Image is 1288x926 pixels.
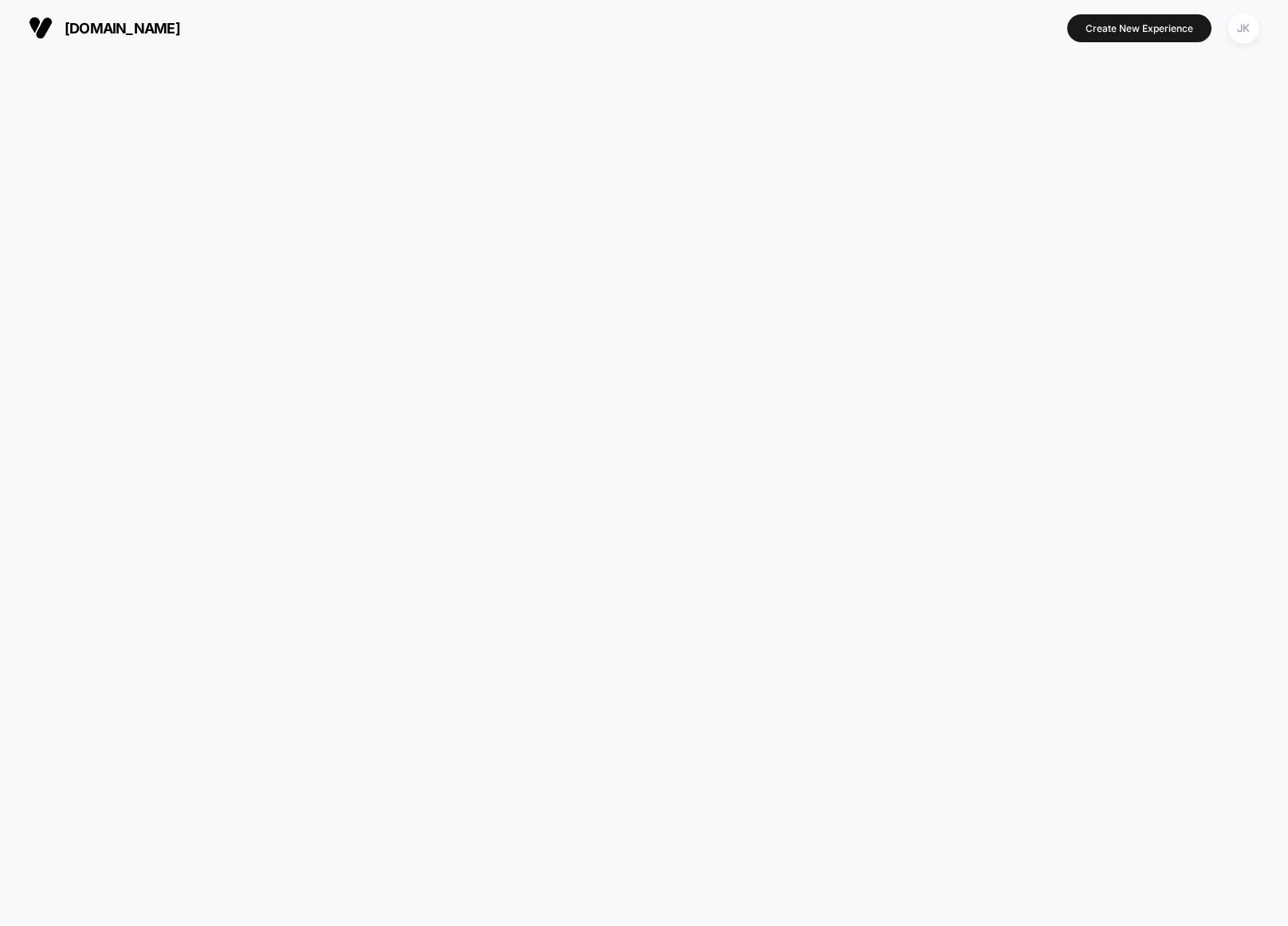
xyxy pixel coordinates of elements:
span: [DOMAIN_NAME] [65,20,180,37]
div: JK [1228,13,1259,44]
button: Create New Experience [1067,14,1211,42]
button: [DOMAIN_NAME] [24,15,185,41]
button: JK [1223,12,1264,45]
img: Visually logo [29,16,53,40]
